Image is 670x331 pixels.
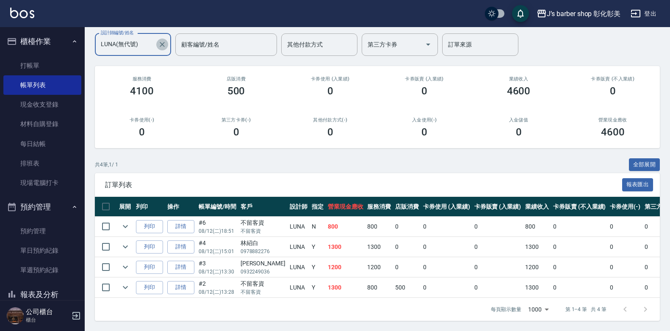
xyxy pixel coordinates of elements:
[310,257,326,277] td: Y
[199,76,273,82] h2: 店販消費
[310,197,326,217] th: 指定
[551,278,608,298] td: 0
[482,117,555,123] h2: 入金儲值
[610,85,616,97] h3: 0
[326,217,365,237] td: 800
[421,217,472,237] td: 0
[482,76,555,82] h2: 業績收入
[472,197,523,217] th: 卡券販賣 (入業績)
[523,217,551,237] td: 800
[197,278,238,298] td: #2
[197,217,238,237] td: #6
[565,306,606,313] p: 第 1–4 筆 共 4 筆
[421,278,472,298] td: 0
[288,217,310,237] td: LUNA
[547,8,620,19] div: J’s barber shop 彰化彰美
[241,279,285,288] div: 不留客資
[119,220,132,233] button: expand row
[491,306,521,313] p: 每頁顯示數量
[3,221,81,241] a: 預約管理
[601,126,625,138] h3: 4600
[105,181,622,189] span: 訂單列表
[421,237,472,257] td: 0
[199,117,273,123] h2: 第三方卡券(-)
[393,197,421,217] th: 店販消費
[3,30,81,52] button: 櫃檯作業
[388,117,461,123] h2: 入金使用(-)
[26,316,69,324] p: 櫃台
[199,248,236,255] p: 08/12 (二) 15:01
[288,237,310,257] td: LUNA
[3,134,81,154] a: 每日結帳
[310,217,326,237] td: N
[365,197,393,217] th: 服務消費
[95,161,118,168] p: 共 4 筆, 1 / 1
[10,8,34,18] img: Logo
[241,239,285,248] div: 林紹白
[3,75,81,95] a: 帳單列表
[393,257,421,277] td: 0
[3,95,81,114] a: 現金收支登錄
[241,268,285,276] p: 0932249036
[3,284,81,306] button: 報表及分析
[551,237,608,257] td: 0
[197,257,238,277] td: #3
[365,257,393,277] td: 1200
[3,196,81,218] button: 預約管理
[421,38,435,51] button: Open
[288,257,310,277] td: LUNA
[156,39,168,50] button: Clear
[199,227,236,235] p: 08/12 (二) 18:51
[576,76,650,82] h2: 卡券販賣 (不入業績)
[165,197,197,217] th: 操作
[238,197,288,217] th: 客戶
[472,217,523,237] td: 0
[199,268,236,276] p: 08/12 (二) 13:30
[326,257,365,277] td: 1200
[293,76,367,82] h2: 卡券使用 (入業績)
[608,278,642,298] td: 0
[119,281,132,294] button: expand row
[472,237,523,257] td: 0
[393,278,421,298] td: 500
[421,197,472,217] th: 卡券使用 (入業績)
[197,197,238,217] th: 帳單編號/時間
[26,308,69,316] h5: 公司櫃台
[310,278,326,298] td: Y
[627,6,660,22] button: 登出
[507,85,531,97] h3: 4600
[241,259,285,268] div: [PERSON_NAME]
[3,260,81,280] a: 單週預約紀錄
[421,85,427,97] h3: 0
[365,278,393,298] td: 800
[3,114,81,134] a: 材料自購登錄
[117,197,134,217] th: 展開
[523,197,551,217] th: 業績收入
[134,197,165,217] th: 列印
[293,117,367,123] h2: 其他付款方式(-)
[136,220,163,233] button: 列印
[288,197,310,217] th: 設計師
[105,76,179,82] h3: 服務消費
[130,85,154,97] h3: 4100
[241,248,285,255] p: 0978882276
[167,261,194,274] a: 詳情
[327,85,333,97] h3: 0
[288,278,310,298] td: LUNA
[472,278,523,298] td: 0
[608,197,642,217] th: 卡券使用(-)
[523,237,551,257] td: 1300
[326,237,365,257] td: 1300
[241,218,285,227] div: 不留客資
[608,237,642,257] td: 0
[472,257,523,277] td: 0
[136,261,163,274] button: 列印
[3,241,81,260] a: 單日預約紀錄
[105,117,179,123] h2: 卡券使用(-)
[608,217,642,237] td: 0
[199,288,236,296] p: 08/12 (二) 13:28
[622,178,653,191] button: 報表匯出
[167,240,194,254] a: 詳情
[197,237,238,257] td: #4
[119,261,132,273] button: expand row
